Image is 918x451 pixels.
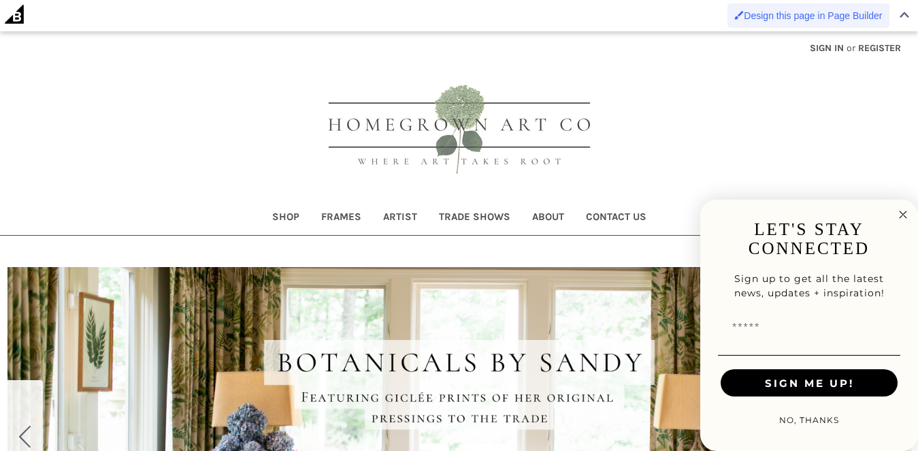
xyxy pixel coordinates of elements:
img: Enabled brush for page builder edit. [734,10,744,20]
button: SIGN ME UP! [721,369,898,396]
a: Enabled brush for page builder edit. Design this page in Page Builder [727,3,889,28]
img: HOMEGROWN ART CO [306,69,612,192]
a: Trade Shows [428,202,521,235]
button: Close dialog [895,206,911,223]
img: Close Admin Bar [900,12,909,18]
a: Shop [261,202,310,235]
span: Sign up to get all the latest news, updates + inspiration! [734,273,885,299]
input: Email [721,314,898,341]
a: Artist [372,202,428,235]
div: FLYOUT Form [700,200,918,451]
span: Design this page in Page Builder [744,10,882,21]
a: Contact Us [575,202,657,235]
a: Frames [310,202,372,235]
button: NO, THANKS [772,407,846,434]
a: Sign in [802,31,851,65]
a: Register [851,31,908,65]
span: or [845,41,857,55]
span: LET'S STAY CONNECTED [749,220,870,258]
a: About [521,202,575,235]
